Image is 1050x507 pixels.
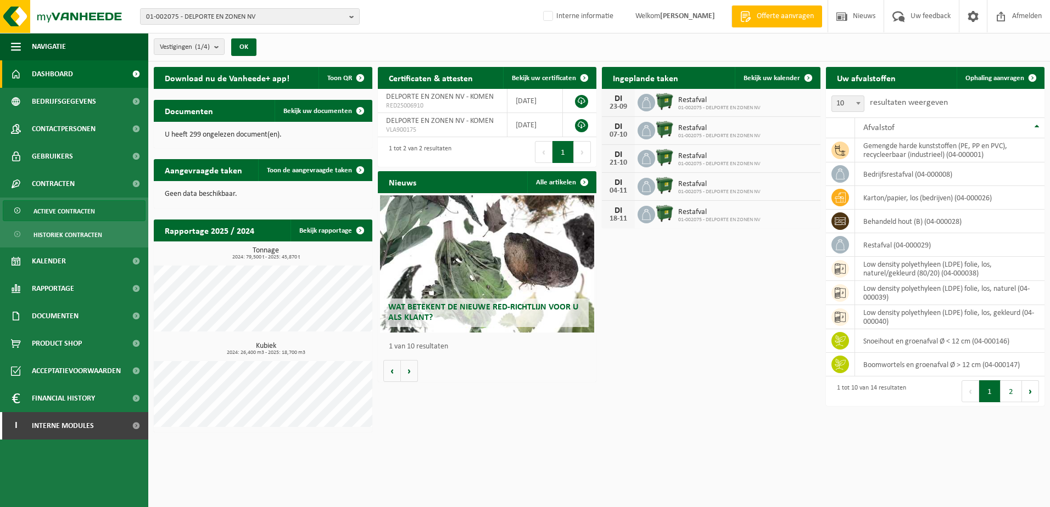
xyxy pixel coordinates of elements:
span: Navigatie [32,33,66,60]
h2: Certificaten & attesten [378,67,484,88]
img: WB-1100-HPE-GN-01 [655,176,674,195]
span: 01-002075 - DELPORTE EN ZONEN NV [678,133,761,139]
img: WB-1100-HPE-GN-01 [655,204,674,223]
button: OK [231,38,256,56]
count: (1/4) [195,43,210,50]
span: Bekijk uw certificaten [512,75,576,82]
span: Bekijk uw kalender [744,75,800,82]
span: Restafval [678,180,761,189]
td: restafval (04-000029) [855,233,1045,257]
span: Documenten [32,302,79,330]
button: Vestigingen(1/4) [154,38,225,55]
a: Bekijk uw certificaten [503,67,595,89]
button: Next [1022,380,1039,402]
td: gemengde harde kunststoffen (PE, PP en PVC), recycleerbaar (industrieel) (04-000001) [855,138,1045,162]
td: behandeld hout (B) (04-000028) [855,210,1045,233]
a: Toon de aangevraagde taken [258,159,371,181]
div: 23-09 [607,103,629,111]
span: Contracten [32,170,75,198]
td: low density polyethyleen (LDPE) folie, los, naturel (04-000039) [855,281,1045,305]
h2: Aangevraagde taken [154,159,253,181]
span: RED25006910 [386,102,499,110]
p: U heeft 299 ongelezen document(en). [165,131,361,139]
div: DI [607,206,629,215]
span: 10 [831,95,864,112]
div: 07-10 [607,131,629,139]
span: Restafval [678,124,761,133]
span: Toon de aangevraagde taken [267,167,352,174]
div: DI [607,178,629,187]
span: Vestigingen [160,39,210,55]
span: 10 [832,96,864,111]
div: 18-11 [607,215,629,223]
span: Contactpersonen [32,115,96,143]
span: Historiek contracten [33,224,102,245]
span: Bedrijfsgegevens [32,88,96,115]
span: Financial History [32,385,95,412]
td: snoeihout en groenafval Ø < 12 cm (04-000146) [855,329,1045,353]
span: Restafval [678,208,761,217]
label: resultaten weergeven [870,98,948,107]
span: Interne modules [32,412,94,440]
div: 1 tot 10 van 14 resultaten [831,379,906,403]
h2: Download nu de Vanheede+ app! [154,67,300,88]
span: Acceptatievoorwaarden [32,357,121,385]
label: Interne informatie [541,8,613,25]
button: Previous [962,380,979,402]
td: [DATE] [507,113,562,137]
span: 2024: 26,400 m3 - 2025: 18,700 m3 [159,350,372,356]
a: Bekijk uw kalender [735,67,819,89]
button: 2 [1001,380,1022,402]
td: boomwortels en groenafval Ø > 12 cm (04-000147) [855,353,1045,376]
span: 01-002075 - DELPORTE EN ZONEN NV [146,9,345,25]
td: bedrijfsrestafval (04-000008) [855,162,1045,186]
img: WB-1100-HPE-GN-01 [655,148,674,167]
button: Previous [535,141,552,163]
span: Restafval [678,96,761,105]
span: Afvalstof [863,123,895,132]
h2: Nieuws [378,171,427,193]
span: 01-002075 - DELPORTE EN ZONEN NV [678,217,761,223]
span: 2024: 79,500 t - 2025: 45,870 t [159,255,372,260]
td: karton/papier, los (bedrijven) (04-000026) [855,186,1045,210]
span: 01-002075 - DELPORTE EN ZONEN NV [678,105,761,111]
p: 1 van 10 resultaten [389,343,591,351]
div: DI [607,122,629,131]
h2: Ingeplande taken [602,67,689,88]
span: Wat betekent de nieuwe RED-richtlijn voor u als klant? [388,303,578,322]
button: 01-002075 - DELPORTE EN ZONEN NV [140,8,360,25]
span: DELPORTE EN ZONEN NV - KOMEN [386,117,494,125]
span: DELPORTE EN ZONEN NV - KOMEN [386,93,494,101]
span: Rapportage [32,275,74,302]
h3: Kubiek [159,342,372,356]
div: 21-10 [607,159,629,167]
span: Restafval [678,152,761,161]
button: Vorige [383,360,401,382]
a: Bekijk rapportage [291,219,371,241]
h2: Uw afvalstoffen [826,67,907,88]
span: Dashboard [32,60,73,88]
span: Actieve contracten [33,201,95,222]
div: 04-11 [607,187,629,195]
span: Product Shop [32,330,82,357]
div: DI [607,94,629,103]
span: Ophaling aanvragen [965,75,1024,82]
td: [DATE] [507,89,562,113]
span: I [11,412,21,440]
div: DI [607,150,629,159]
a: Offerte aanvragen [731,5,822,27]
h3: Tonnage [159,247,372,260]
h2: Documenten [154,100,224,121]
a: Actieve contracten [3,200,146,221]
a: Alle artikelen [527,171,595,193]
span: 01-002075 - DELPORTE EN ZONEN NV [678,161,761,167]
button: 1 [552,141,574,163]
span: Kalender [32,247,66,275]
span: VLA900175 [386,126,499,134]
a: Ophaling aanvragen [957,67,1043,89]
button: Volgende [401,360,418,382]
td: low density polyethyleen (LDPE) folie, los, naturel/gekleurd (80/20) (04-000038) [855,257,1045,281]
img: WB-1100-HPE-GN-01 [655,92,674,111]
span: Bekijk uw documenten [283,108,352,115]
td: low density polyethyleen (LDPE) folie, los, gekleurd (04-000040) [855,305,1045,329]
